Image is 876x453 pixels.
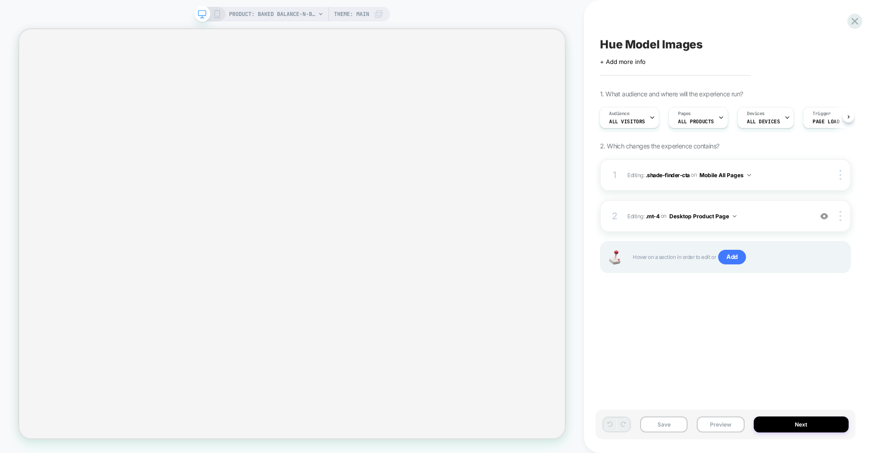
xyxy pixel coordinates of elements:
[697,416,744,432] button: Preview
[747,118,780,125] span: ALL DEVICES
[754,416,849,432] button: Next
[600,58,646,65] span: + Add more info
[646,212,660,219] span: .mt-4
[718,250,746,264] span: Add
[839,211,841,221] img: close
[609,118,645,125] span: All Visitors
[747,174,751,176] img: down arrow
[627,211,808,222] span: Editing :
[678,111,691,117] span: Pages
[334,7,369,21] span: Theme: MAIN
[733,215,736,217] img: down arrow
[640,416,688,432] button: Save
[691,170,697,180] span: on
[600,142,719,150] span: 2. Which changes the experience contains?
[609,111,630,117] span: Audience
[610,208,619,224] div: 2
[813,118,839,125] span: Page Load
[627,169,808,181] span: Editing :
[839,170,841,180] img: close
[600,90,743,98] span: 1. What audience and where will the experience run?
[661,211,667,221] span: on
[699,169,751,181] button: Mobile All Pages
[813,111,830,117] span: Trigger
[669,211,736,222] button: Desktop Product Page
[229,7,316,21] span: PRODUCT: Baked Balance-n-Brighten Color Correcting Foundation
[600,37,703,51] span: Hue Model Images
[610,167,619,183] div: 1
[820,212,828,220] img: crossed eye
[678,118,714,125] span: ALL PRODUCTS
[633,250,841,264] span: Hover on a section in order to edit or
[747,111,765,117] span: Devices
[646,171,690,178] span: .shade-finder-cta
[605,250,624,264] img: Joystick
